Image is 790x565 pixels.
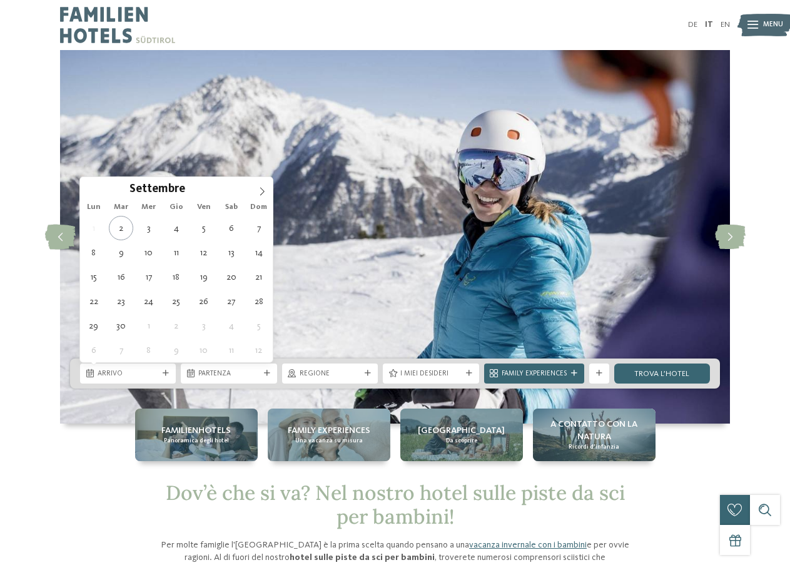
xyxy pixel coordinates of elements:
span: Settembre 13, 2025 [219,240,243,265]
span: Ottobre 2, 2025 [164,313,188,338]
span: Settembre 9, 2025 [109,240,133,265]
span: Settembre 15, 2025 [81,265,106,289]
span: [GEOGRAPHIC_DATA] [418,424,505,437]
span: Ottobre 10, 2025 [191,338,216,362]
span: Settembre 7, 2025 [246,216,271,240]
a: Hotel sulle piste da sci per bambini: divertimento senza confini A contatto con la natura Ricordi... [533,409,656,461]
span: Settembre 25, 2025 [164,289,188,313]
span: Settembre 30, 2025 [109,313,133,338]
a: IT [705,21,713,29]
span: I miei desideri [400,369,461,379]
span: Ricordi d’infanzia [569,443,619,451]
span: Settembre 20, 2025 [219,265,243,289]
span: Familienhotels [161,424,231,437]
span: Settembre 19, 2025 [191,265,216,289]
a: trova l’hotel [614,364,710,384]
span: Settembre 26, 2025 [191,289,216,313]
span: Regione [300,369,360,379]
span: Family Experiences [502,369,567,379]
span: Partenza [198,369,259,379]
span: Menu [763,20,783,30]
span: Ottobre 3, 2025 [191,313,216,338]
span: Settembre 27, 2025 [219,289,243,313]
span: Panoramica degli hotel [164,437,229,445]
span: Dov’è che si va? Nel nostro hotel sulle piste da sci per bambini! [166,480,625,529]
span: Ottobre 7, 2025 [109,338,133,362]
strong: hotel sulle piste da sci per bambini [290,553,435,562]
span: Ottobre 5, 2025 [246,313,271,338]
span: Settembre 28, 2025 [246,289,271,313]
span: Da scoprire [446,437,477,445]
span: Settembre 23, 2025 [109,289,133,313]
input: Year [185,182,226,195]
span: Ottobre 12, 2025 [246,338,271,362]
span: Settembre 5, 2025 [191,216,216,240]
span: Ottobre 9, 2025 [164,338,188,362]
span: Settembre 12, 2025 [191,240,216,265]
span: Family experiences [288,424,370,437]
span: Settembre 3, 2025 [136,216,161,240]
a: Hotel sulle piste da sci per bambini: divertimento senza confini [GEOGRAPHIC_DATA] Da scoprire [400,409,523,461]
a: DE [688,21,697,29]
span: Ven [190,203,218,211]
span: Arrivo [98,369,158,379]
img: Hotel sulle piste da sci per bambini: divertimento senza confini [60,50,730,424]
a: Hotel sulle piste da sci per bambini: divertimento senza confini Family experiences Una vacanza s... [268,409,390,461]
span: Lun [80,203,108,211]
a: EN [721,21,730,29]
span: Dom [245,203,273,211]
span: Settembre 16, 2025 [109,265,133,289]
a: vacanza invernale con i bambini [469,541,587,549]
span: Mer [135,203,163,211]
span: Settembre [129,184,185,196]
span: Ottobre 1, 2025 [136,313,161,338]
span: Settembre 24, 2025 [136,289,161,313]
span: Una vacanza su misura [295,437,363,445]
span: Settembre 4, 2025 [164,216,188,240]
span: Settembre 6, 2025 [219,216,243,240]
span: Ottobre 6, 2025 [81,338,106,362]
span: A contatto con la natura [538,418,651,443]
span: Ottobre 4, 2025 [219,313,243,338]
span: Settembre 18, 2025 [164,265,188,289]
span: Mar [108,203,135,211]
a: Hotel sulle piste da sci per bambini: divertimento senza confini Familienhotels Panoramica degli ... [135,409,258,461]
span: Settembre 8, 2025 [81,240,106,265]
span: Settembre 10, 2025 [136,240,161,265]
span: Settembre 1, 2025 [81,216,106,240]
span: Settembre 2, 2025 [109,216,133,240]
span: Settembre 11, 2025 [164,240,188,265]
span: Settembre 17, 2025 [136,265,161,289]
span: Ottobre 8, 2025 [136,338,161,362]
span: Sab [218,203,245,211]
span: Settembre 22, 2025 [81,289,106,313]
span: Ottobre 11, 2025 [219,338,243,362]
span: Gio [163,203,190,211]
span: Settembre 29, 2025 [81,313,106,338]
span: Settembre 21, 2025 [246,265,271,289]
span: Settembre 14, 2025 [246,240,271,265]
